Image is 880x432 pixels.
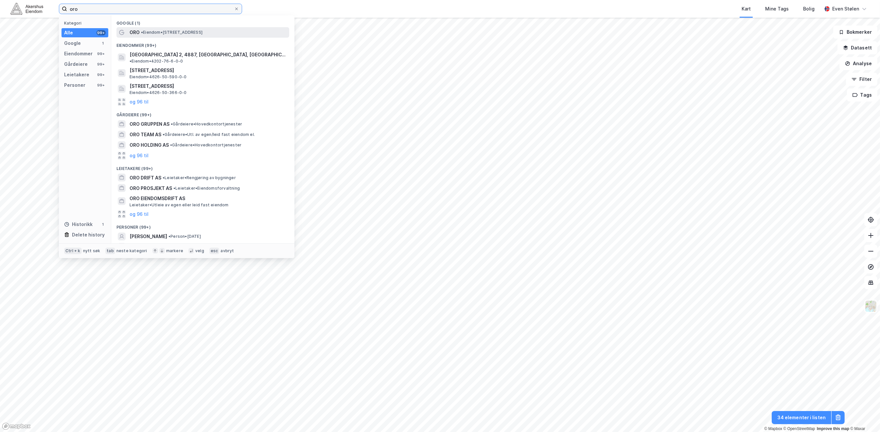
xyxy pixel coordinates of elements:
[64,60,88,68] div: Gårdeiere
[130,120,169,128] span: ORO GRUPPEN AS
[130,98,149,106] button: og 96 til
[171,122,242,127] span: Gårdeiere • Hovedkontortjenester
[130,59,183,64] span: Eiendom • 4202-76-6-0-0
[168,234,170,239] span: •
[83,248,100,254] div: nytt søk
[742,5,751,13] div: Kart
[10,3,43,14] img: akershus-eiendom-logo.9091f326c980b4bce74ccdd9f866810c.svg
[64,29,73,37] div: Alle
[130,210,149,218] button: og 96 til
[97,72,106,77] div: 99+
[2,423,31,430] a: Mapbox homepage
[833,26,877,39] button: Bokmerker
[865,300,877,312] img: Z
[803,5,815,13] div: Bolig
[64,71,89,79] div: Leietakere
[764,426,782,431] a: Mapbox
[111,161,294,173] div: Leietakere (99+)
[772,411,831,424] button: 34 elementer i listen
[163,132,255,137] span: Gårdeiere • Utl. av egen/leid fast eiendom el.
[111,38,294,49] div: Eiendommer (99+)
[130,131,161,139] span: ORO TEAM AS
[64,248,82,254] div: Ctrl + k
[839,57,877,70] button: Analyse
[783,426,815,431] a: OpenStreetMap
[847,401,880,432] div: Kontrollprogram for chat
[847,88,877,102] button: Tags
[163,175,165,180] span: •
[97,51,106,56] div: 99+
[846,73,877,86] button: Filter
[163,132,165,137] span: •
[847,401,880,432] iframe: Chat Widget
[170,142,172,147] span: •
[64,50,93,58] div: Eiendommer
[130,141,169,149] span: ORO HOLDING AS
[64,39,81,47] div: Google
[173,186,240,191] span: Leietaker • Eiendomsforvaltning
[116,248,147,254] div: neste kategori
[97,62,106,67] div: 99+
[64,21,108,26] div: Kategori
[130,59,132,64] span: •
[100,222,106,227] div: 1
[171,122,173,126] span: •
[166,248,183,254] div: markere
[130,74,187,80] span: Eiendom • 4626-50-590-0-0
[111,107,294,119] div: Gårdeiere (99+)
[111,219,294,231] div: Personer (99+)
[170,142,241,148] span: Gårdeiere • Hovedkontortjenester
[100,41,106,46] div: 1
[130,202,229,208] span: Leietaker • Utleie av egen eller leid fast eiendom
[168,234,201,239] span: Person • [DATE]
[130,51,287,59] span: [GEOGRAPHIC_DATA] 2, 4887, [GEOGRAPHIC_DATA], [GEOGRAPHIC_DATA]
[64,81,85,89] div: Personer
[163,175,236,180] span: Leietaker • Rengjøring av bygninger
[130,195,287,202] span: ORO EIENDOMSDRIFT AS
[832,5,859,13] div: Even Stølen
[209,248,220,254] div: esc
[97,83,106,88] div: 99+
[130,174,161,182] span: ORO DRIFT AS
[67,4,234,14] input: Søk på adresse, matrikkel, gårdeiere, leietakere eller personer
[195,248,204,254] div: velg
[97,30,106,35] div: 99+
[111,15,294,27] div: Google (1)
[837,41,877,54] button: Datasett
[817,426,849,431] a: Improve this map
[64,220,93,228] div: Historikk
[765,5,789,13] div: Mine Tags
[130,66,287,74] span: [STREET_ADDRESS]
[141,30,143,35] span: •
[72,231,105,239] div: Delete history
[220,248,234,254] div: avbryt
[130,184,172,192] span: ORO PROSJEKT AS
[130,152,149,160] button: og 96 til
[173,186,175,191] span: •
[130,233,167,240] span: [PERSON_NAME]
[130,90,187,95] span: Eiendom • 4626-50-366-0-0
[130,82,287,90] span: [STREET_ADDRESS]
[130,28,140,36] span: ORO
[105,248,115,254] div: tab
[141,30,202,35] span: Eiendom • [STREET_ADDRESS]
